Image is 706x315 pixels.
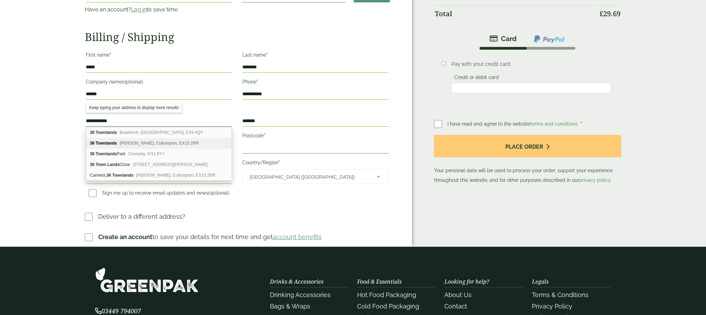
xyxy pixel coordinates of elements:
span: [PERSON_NAME], Cullompton, EX15 2RR [120,141,199,146]
a: Hot Food Packaging [357,291,416,298]
p: Pay with your credit card. [452,60,611,68]
abbr: required [256,79,258,85]
label: Last name [242,50,389,62]
a: Privacy Policy [532,303,572,310]
abbr: required [278,160,280,165]
a: 03449 794007 [95,308,141,315]
label: Phone [242,77,389,89]
span: I have read and agree to the website [447,121,579,127]
p: Have an account? to save time [85,6,233,14]
button: Place order [434,135,622,157]
div: Camelot, 36 Townlands [86,170,232,180]
a: account benefits [273,233,322,240]
span: £ [599,9,603,18]
b: 36 [90,130,94,135]
span: Country/Region [242,169,389,184]
input: Sign me up to receive email updates and news(optional) [89,189,97,197]
a: Log in [131,6,147,13]
div: 36 Townlands Park [86,149,232,159]
b: Townlands [95,141,117,146]
span: [STREET_ADDRESS][PERSON_NAME] [133,162,208,167]
abbr: required [581,121,582,127]
label: Postcode [242,131,389,142]
img: GreenPak Supplies [95,267,199,293]
span: (optional) [208,190,229,196]
span: Bradninch, [GEOGRAPHIC_DATA], EX5 4QY [120,130,203,135]
a: Terms & Conditions [532,291,588,298]
b: Townlands [112,173,133,178]
bdi: 29.69 [599,9,621,18]
span: United Kingdom (UK) [250,170,367,184]
img: stripe.png [490,35,517,43]
h2: Billing / Shipping [85,30,390,43]
b: Town Lands [95,162,119,167]
span: [PERSON_NAME], Cullompton, EX15 2RR [136,173,215,178]
a: privacy policy [579,177,611,183]
a: terms and conditions [530,121,578,127]
abbr: required [266,52,268,58]
label: Credit or debit card [452,75,502,82]
abbr: required [110,52,111,58]
span: Cromarty, IV11 8YY [128,151,165,156]
label: First name [86,50,232,62]
b: 36 [90,151,94,156]
p: Deliver to a different address? [98,212,185,221]
label: Sign me up to receive email updates and news [86,190,232,198]
a: Drinking Accessories [270,291,331,298]
p: to save your details for next time and get [98,232,322,242]
strong: Create an account [98,233,152,240]
b: 36 [90,162,94,167]
b: 36 [90,141,94,146]
a: Bags & Wraps [270,303,310,310]
a: About Us [444,291,472,298]
img: ppcp-gateway.png [533,35,565,43]
b: 36 [107,173,111,178]
span: 03449 794007 [95,307,141,315]
iframe: Secure card payment input frame [454,85,608,91]
div: 36 Town Lands Close [86,159,232,170]
b: Townlands [95,151,117,156]
a: Contact [444,303,467,310]
th: Total [435,5,595,22]
p: Your personal data will be used to process your order, support your experience throughout this we... [434,135,622,185]
label: Country/Region [242,158,389,169]
div: Keep typing your address to display more results [86,102,182,113]
div: 36 Townlands [86,127,232,138]
label: Company name [86,77,232,89]
a: Cold Food Packaging [357,303,419,310]
div: 36 Townlands [86,138,232,149]
span: (optional) [122,79,143,85]
abbr: required [264,133,265,138]
b: Townlands [95,130,117,135]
